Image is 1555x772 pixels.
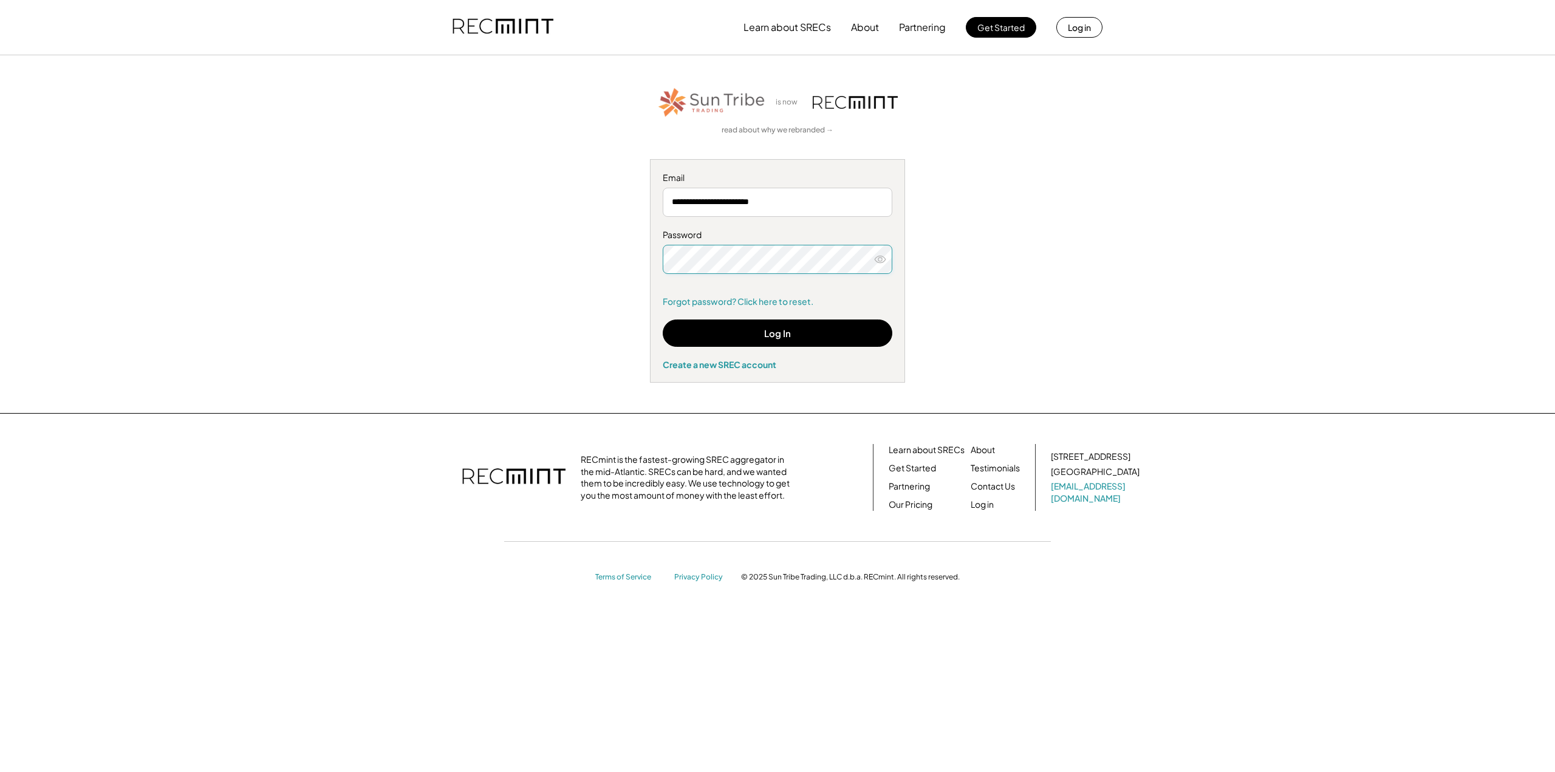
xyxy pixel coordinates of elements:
button: About [851,15,879,39]
a: Log in [971,499,994,511]
a: [EMAIL_ADDRESS][DOMAIN_NAME] [1051,480,1142,504]
img: recmint-logotype%403x.png [813,96,898,109]
div: is now [773,97,807,108]
div: RECmint is the fastest-growing SREC aggregator in the mid-Atlantic. SRECs can be hard, and we wan... [581,454,796,501]
a: About [971,444,995,456]
button: Log in [1056,17,1102,38]
a: Our Pricing [889,499,932,511]
div: [STREET_ADDRESS] [1051,451,1130,463]
img: STT_Horizontal_Logo%2B-%2BColor.png [657,86,767,119]
a: Learn about SRECs [889,444,965,456]
div: Create a new SREC account [663,359,892,370]
a: Get Started [889,462,936,474]
a: Forgot password? Click here to reset. [663,296,892,308]
div: Email [663,172,892,184]
a: Privacy Policy [674,572,729,582]
a: Contact Us [971,480,1015,493]
div: [GEOGRAPHIC_DATA] [1051,466,1140,478]
img: recmint-logotype%403x.png [462,456,566,499]
a: Testimonials [971,462,1020,474]
div: Password [663,229,892,241]
button: Get Started [966,17,1036,38]
a: Partnering [889,480,930,493]
button: Partnering [899,15,946,39]
div: © 2025 Sun Tribe Trading, LLC d.b.a. RECmint. All rights reserved. [741,572,960,582]
a: read about why we rebranded → [722,125,833,135]
a: Terms of Service [595,572,662,582]
button: Learn about SRECs [743,15,831,39]
img: recmint-logotype%403x.png [453,7,553,48]
button: Log In [663,319,892,347]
